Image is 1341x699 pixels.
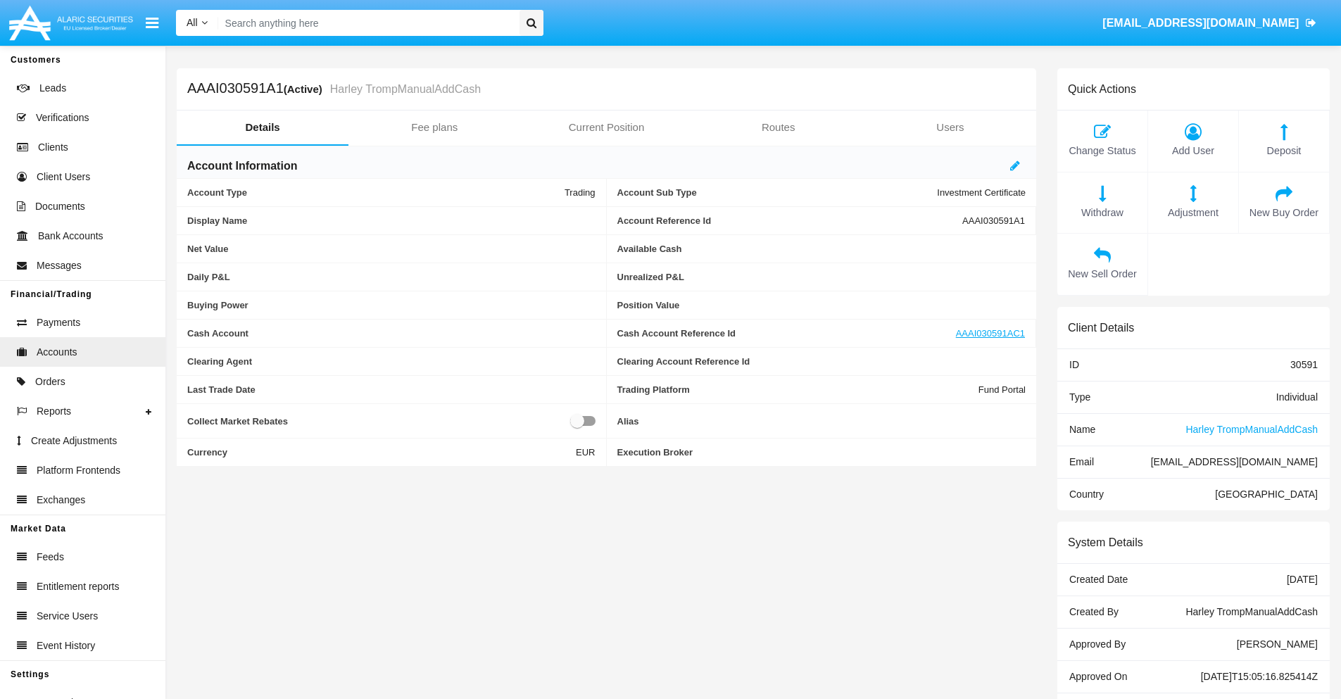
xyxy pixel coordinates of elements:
[1246,144,1322,159] span: Deposit
[520,111,692,144] a: Current Position
[187,81,481,97] h5: AAAI030591A1
[7,2,135,44] img: Logo image
[177,111,348,144] a: Details
[218,10,515,36] input: Search
[187,215,596,226] span: Display Name
[31,434,117,448] span: Create Adjustments
[576,447,595,458] span: EUR
[1069,671,1128,682] span: Approved On
[187,244,596,254] span: Net Value
[1102,17,1299,29] span: [EMAIL_ADDRESS][DOMAIN_NAME]
[937,187,1026,198] span: Investment Certificate
[1069,606,1119,617] span: Created By
[1290,359,1318,370] span: 30591
[617,272,1026,282] span: Unrealized P&L
[36,111,89,125] span: Verifications
[617,328,956,339] span: Cash Account Reference Id
[187,328,596,339] span: Cash Account
[1201,671,1318,682] span: [DATE]T15:05:16.825414Z
[187,356,596,367] span: Clearing Agent
[37,609,98,624] span: Service Users
[327,84,481,95] small: Harley TrompManualAddCash
[956,328,1025,339] a: AAAI030591AC1
[617,447,1026,458] span: Execution Broker
[37,404,71,419] span: Reports
[978,384,1026,395] span: Fund Portal
[187,272,596,282] span: Daily P&L
[187,447,576,458] span: Currency
[35,199,85,214] span: Documents
[187,187,565,198] span: Account Type
[1287,574,1318,585] span: [DATE]
[1069,574,1128,585] span: Created Date
[565,187,596,198] span: Trading
[1151,456,1318,467] span: [EMAIL_ADDRESS][DOMAIN_NAME]
[284,81,327,97] div: (Active)
[1215,489,1318,500] span: [GEOGRAPHIC_DATA]
[1064,144,1140,159] span: Change Status
[617,384,978,395] span: Trading Platform
[37,170,90,184] span: Client Users
[1064,206,1140,221] span: Withdraw
[1069,456,1094,467] span: Email
[1069,424,1095,435] span: Name
[348,111,520,144] a: Fee plans
[35,374,65,389] span: Orders
[1185,606,1318,617] span: Harley TrompManualAddCash
[37,638,95,653] span: Event History
[1068,536,1143,549] h6: System Details
[617,413,1026,429] span: Alias
[617,300,1026,310] span: Position Value
[617,215,963,226] span: Account Reference Id
[37,550,64,565] span: Feeds
[617,356,1026,367] span: Clearing Account Reference Id
[37,493,85,508] span: Exchanges
[1069,391,1090,403] span: Type
[1246,206,1322,221] span: New Buy Order
[1069,638,1126,650] span: Approved By
[1064,267,1140,282] span: New Sell Order
[37,258,82,273] span: Messages
[864,111,1036,144] a: Users
[187,413,570,429] span: Collect Market Rebates
[187,300,596,310] span: Buying Power
[1155,144,1231,159] span: Add User
[1185,424,1318,435] span: Harley TrompManualAddCash
[1069,359,1079,370] span: ID
[37,315,80,330] span: Payments
[39,81,66,96] span: Leads
[187,17,198,28] span: All
[693,111,864,144] a: Routes
[1068,321,1134,334] h6: Client Details
[1237,638,1318,650] span: [PERSON_NAME]
[1096,4,1323,43] a: [EMAIL_ADDRESS][DOMAIN_NAME]
[38,229,103,244] span: Bank Accounts
[187,158,297,174] h6: Account Information
[37,345,77,360] span: Accounts
[962,215,1025,226] span: AAAI030591A1
[617,244,1026,254] span: Available Cash
[38,140,68,155] span: Clients
[176,15,218,30] a: All
[1155,206,1231,221] span: Adjustment
[1276,391,1318,403] span: Individual
[187,384,596,395] span: Last Trade Date
[617,187,938,198] span: Account Sub Type
[37,579,120,594] span: Entitlement reports
[37,463,120,478] span: Platform Frontends
[1069,489,1104,500] span: Country
[1068,82,1136,96] h6: Quick Actions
